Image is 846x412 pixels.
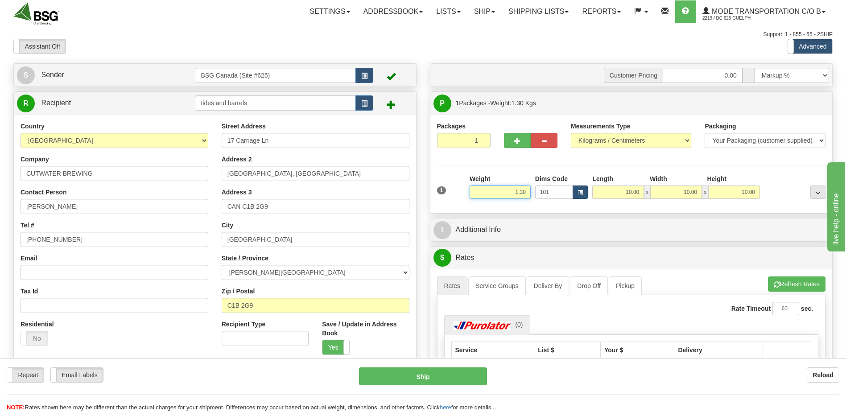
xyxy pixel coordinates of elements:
label: Dims Code [535,174,568,183]
label: No [21,331,48,346]
span: x [702,185,708,199]
span: P [433,95,451,112]
label: Address 3 [222,188,252,197]
b: Reload [813,371,834,379]
label: City [222,221,233,230]
div: ... [810,185,825,199]
label: Height [707,174,726,183]
label: Packages [437,122,466,131]
a: Rates [437,276,468,295]
span: Weight: [490,99,536,107]
th: Delivery [674,342,763,358]
th: List $ [534,342,601,358]
div: Support: 1 - 855 - 55 - 2SHIP [13,31,833,38]
label: sec. [801,304,813,313]
span: R [17,95,35,112]
img: Purolator [451,321,514,330]
a: Drop Off [570,276,608,295]
span: (0) [515,321,523,328]
label: Width [650,174,667,183]
a: Service Groups [468,276,525,295]
span: Kgs [525,99,536,107]
iframe: chat widget [825,161,845,251]
a: IAdditional Info [433,221,829,239]
span: Sender [41,71,64,78]
span: Recipient [41,99,71,107]
a: Mode Transportation c/o B 2219 / DC 625 Guelph [696,0,832,23]
a: Lists [429,0,467,23]
label: Zip / Postal [222,287,255,296]
span: NOTE: [7,404,25,411]
label: Email [21,254,37,263]
span: Packages - [456,94,536,112]
span: 1 [456,99,459,107]
span: $ [433,249,451,267]
a: Shipping lists [502,0,575,23]
a: Ship [467,0,502,23]
span: Customer Pricing [604,68,663,83]
a: P 1Packages -Weight:1.30 Kgs [433,94,829,112]
label: Assistant Off [14,39,66,54]
a: Addressbook [357,0,430,23]
label: Country [21,122,45,131]
a: S Sender [17,66,195,84]
button: Ship [359,367,487,385]
label: Weight [470,174,490,183]
label: State / Province [222,254,268,263]
label: Repeat [7,368,44,382]
span: I [433,221,451,239]
a: Reports [575,0,627,23]
a: $Rates [433,249,829,267]
label: Recipient Type [222,320,266,329]
label: Tax Id [21,287,38,296]
a: Pickup [609,276,642,295]
span: 2219 / DC 625 Guelph [702,14,769,23]
label: Email Labels [51,368,103,382]
label: Length [592,174,613,183]
label: Address 2 [222,155,252,164]
div: live help - online [7,5,83,16]
button: Reload [807,367,839,383]
img: logo2219.jpg [13,2,59,25]
a: R Recipient [17,94,175,112]
label: Residential [21,320,54,329]
span: 1 [437,186,446,194]
label: Rate Timeout [731,304,771,313]
input: Enter a location [222,133,409,148]
span: x [644,185,650,199]
th: Your $ [601,342,674,358]
a: Deliver By [527,276,570,295]
label: Packaging [705,122,736,131]
input: Recipient Id [195,95,355,111]
label: Tel # [21,221,34,230]
label: Street Address [222,122,266,131]
input: Sender Id [195,68,355,83]
label: Contact Person [21,188,66,197]
button: Refresh Rates [768,276,825,292]
span: S [17,66,35,84]
label: Save / Update in Address Book [322,320,409,338]
a: here [440,404,451,411]
label: Company [21,155,49,164]
a: Settings [303,0,357,23]
span: Mode Transportation c/o B [710,8,821,15]
label: Measurements Type [571,122,631,131]
th: Service [451,342,534,358]
label: Advanced [788,39,832,54]
span: 1.30 [512,99,524,107]
label: Yes [322,340,349,354]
